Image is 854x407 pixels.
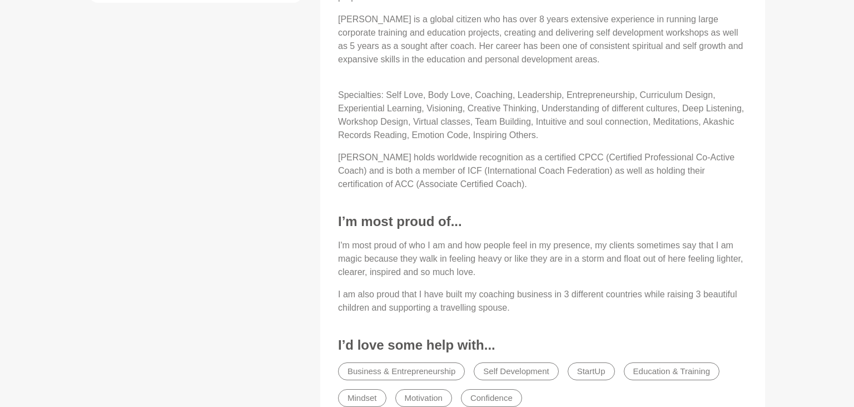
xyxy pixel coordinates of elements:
p: I am also proud that I have built my coaching business in 3 different countries while raising 3 b... [338,288,747,315]
p: [PERSON_NAME] holds worldwide recognition as a certified CPCC (Certified Professional Co-Active C... [338,151,747,191]
p: Specialties: Self Love, Body Love, Coaching, Leadership, Entrepreneurship, Curriculum Design, Exp... [338,75,747,142]
h3: I’m most proud of... [338,213,747,230]
h3: I’d love some help with... [338,337,747,354]
p: [PERSON_NAME] is a global citizen who has over 8 years extensive experience in running large corp... [338,13,747,66]
p: I'm most proud of who I am and how people feel in my presence, my clients sometimes say that I am... [338,239,747,279]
